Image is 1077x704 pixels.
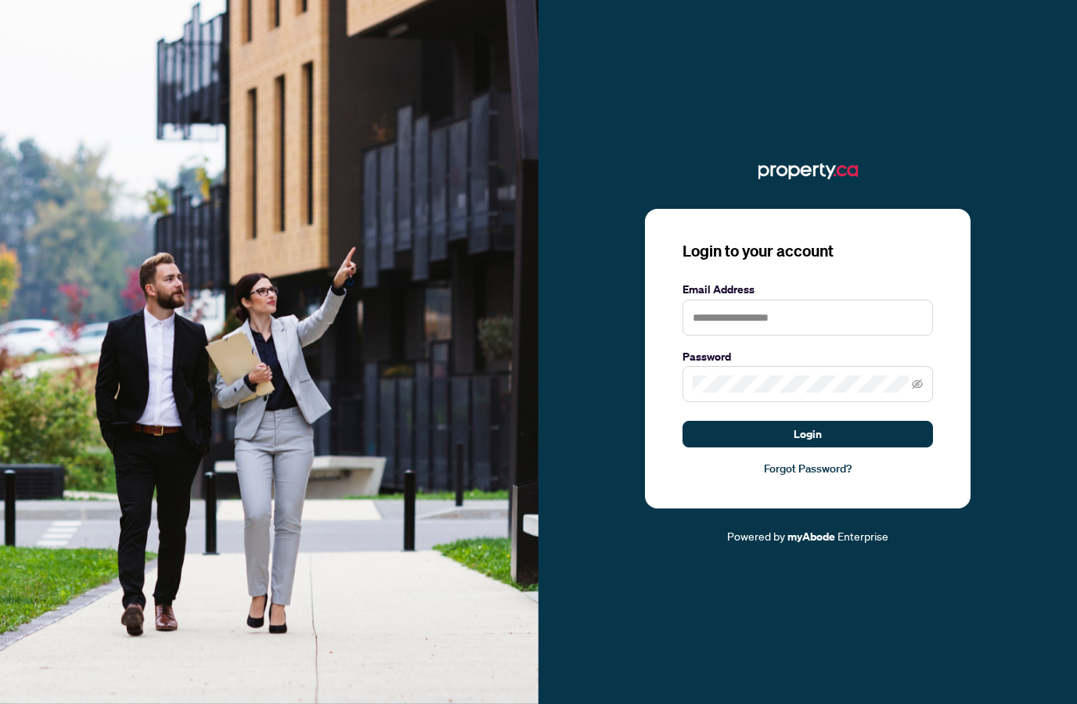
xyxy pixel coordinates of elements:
[683,281,933,298] label: Email Address
[683,460,933,477] a: Forgot Password?
[683,421,933,447] button: Login
[837,529,888,543] span: Enterprise
[758,159,858,184] img: ma-logo
[794,422,822,447] span: Login
[727,529,785,543] span: Powered by
[683,240,933,262] h3: Login to your account
[787,528,835,545] a: myAbode
[912,379,923,390] span: eye-invisible
[683,348,933,365] label: Password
